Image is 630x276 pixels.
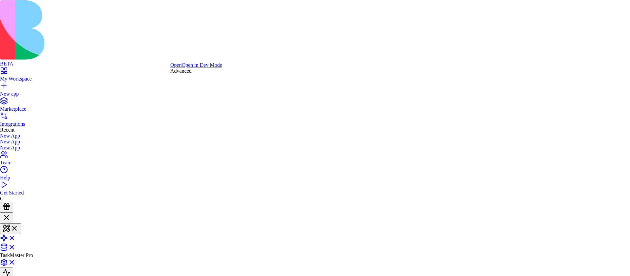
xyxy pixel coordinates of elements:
[8,41,91,53] h1: Task Dashboard
[170,62,182,68] a: Open
[182,62,222,68] a: Open in Dev Mode
[170,68,222,74] div: Advanced
[20,5,93,14] h2: Welcome back, gilad !
[20,14,93,28] p: Manage your tasks efficiently with AI-powered insights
